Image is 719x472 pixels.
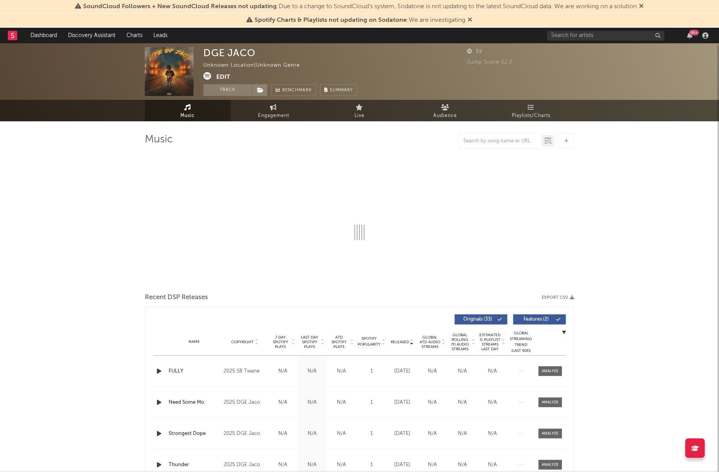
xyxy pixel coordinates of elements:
[270,399,295,406] div: N/A
[255,17,466,23] span: : We are investigating
[203,61,309,70] div: Unknown Location | Unknown Genre
[317,100,402,121] a: Live
[389,399,415,406] div: [DATE]
[434,111,457,121] span: Audience
[62,28,121,43] a: Discovery Assistant
[419,335,441,349] span: Global ATD Audio Streams
[358,399,385,406] div: 1
[389,430,415,438] div: [DATE]
[358,461,385,469] div: 1
[391,340,409,344] span: Released
[169,430,220,438] a: Strongest Dope
[513,314,566,325] button: Features(2)
[329,335,349,349] span: ATD Spotify Plays
[270,461,295,469] div: N/A
[639,4,644,10] span: Dismiss
[460,317,496,322] span: Originals ( 33 )
[329,461,354,469] div: N/A
[224,367,266,376] div: 2025 SB Twane
[299,367,325,375] div: N/A
[467,49,482,54] span: 59
[419,430,445,438] div: N/A
[181,111,195,121] span: Music
[518,317,554,322] span: Features ( 2 )
[479,399,505,406] div: N/A
[270,367,295,375] div: N/A
[25,28,62,43] a: Dashboard
[169,367,220,375] a: FULLY
[203,47,256,59] div: DGE JACO
[258,111,289,121] span: Engagement
[145,293,208,302] span: Recent DSP Releases
[468,17,473,23] span: Dismiss
[689,30,699,35] div: 99 +
[84,4,637,10] span: : Due to a change to SoundCloud's system, Sodatone is not updating to the latest SoundCloud data....
[330,88,353,92] span: Summary
[542,295,574,300] button: Export CSV
[255,17,407,23] span: Spotify Charts & Playlists not updating on Sodatone
[270,335,291,349] span: 7 Day Spotify Plays
[231,100,317,121] a: Engagement
[169,339,220,345] div: Name
[224,460,266,470] div: 2025 DGE Jaco
[145,100,231,121] a: Music
[299,461,325,469] div: N/A
[547,31,664,41] input: Search for artists
[459,138,542,144] input: Search by song name or URL
[358,367,385,375] div: 1
[169,399,220,406] a: Need Some Mo
[231,340,254,344] span: Copyright
[467,60,512,65] span: Jump Score: 52.3
[271,84,316,96] a: Benchmark
[121,28,148,43] a: Charts
[358,336,381,348] span: Spotify Popularity
[449,367,475,375] div: N/A
[389,367,415,375] div: [DATE]
[329,367,354,375] div: N/A
[282,86,312,95] span: Benchmark
[354,111,365,121] span: Live
[224,398,266,407] div: 2025 DGE Jaco
[389,461,415,469] div: [DATE]
[419,399,445,406] div: N/A
[449,333,471,351] span: Global Rolling 7D Audio Streams
[358,430,385,438] div: 1
[419,461,445,469] div: N/A
[329,430,354,438] div: N/A
[479,461,505,469] div: N/A
[419,367,445,375] div: N/A
[449,430,475,438] div: N/A
[84,4,277,10] span: SoundCloud Followers + New SoundCloud Releases not updating
[148,28,173,43] a: Leads
[224,429,266,438] div: 2025 DGE Jaco
[402,100,488,121] a: Audience
[449,461,475,469] div: N/A
[479,367,505,375] div: N/A
[203,84,252,96] button: Track
[169,461,220,469] a: Thunder
[320,84,357,96] button: Summary
[299,335,320,349] span: Last Day Spotify Plays
[329,399,354,406] div: N/A
[299,399,325,406] div: N/A
[488,100,574,121] a: Playlists/Charts
[509,330,533,354] div: Global Streaming Trend (Last 60D)
[299,430,325,438] div: N/A
[270,430,295,438] div: N/A
[479,333,501,351] span: Estimated % Playlist Streams Last Day
[512,111,551,121] span: Playlists/Charts
[449,399,475,406] div: N/A
[479,430,505,438] div: N/A
[455,314,507,325] button: Originals(33)
[216,72,230,82] button: Edit
[687,32,692,39] button: 99+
